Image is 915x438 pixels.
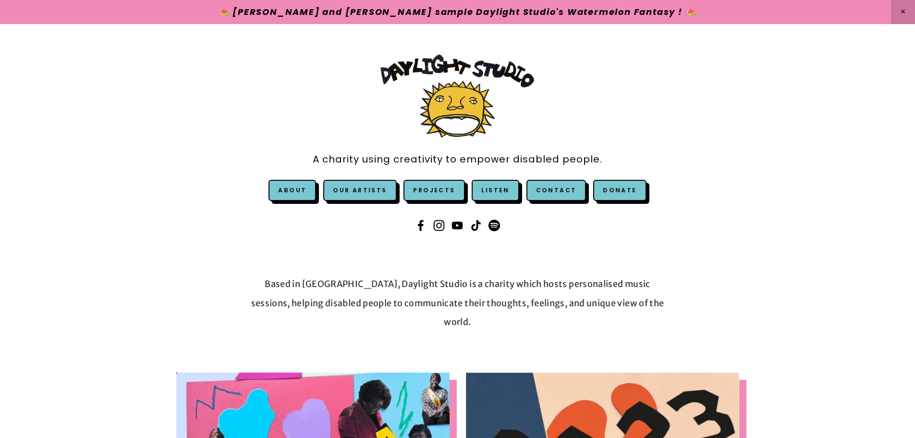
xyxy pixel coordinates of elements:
[380,54,534,138] img: Daylight Studio
[323,180,396,201] a: Our Artists
[593,180,646,201] a: Donate
[403,180,464,201] a: Projects
[278,186,306,194] a: About
[481,186,509,194] a: Listen
[526,180,586,201] a: Contact
[313,149,602,170] a: A charity using creativity to empower disabled people.
[248,275,667,332] p: Based in [GEOGRAPHIC_DATA], Daylight Studio is a charity which hosts personalised music sessions,...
